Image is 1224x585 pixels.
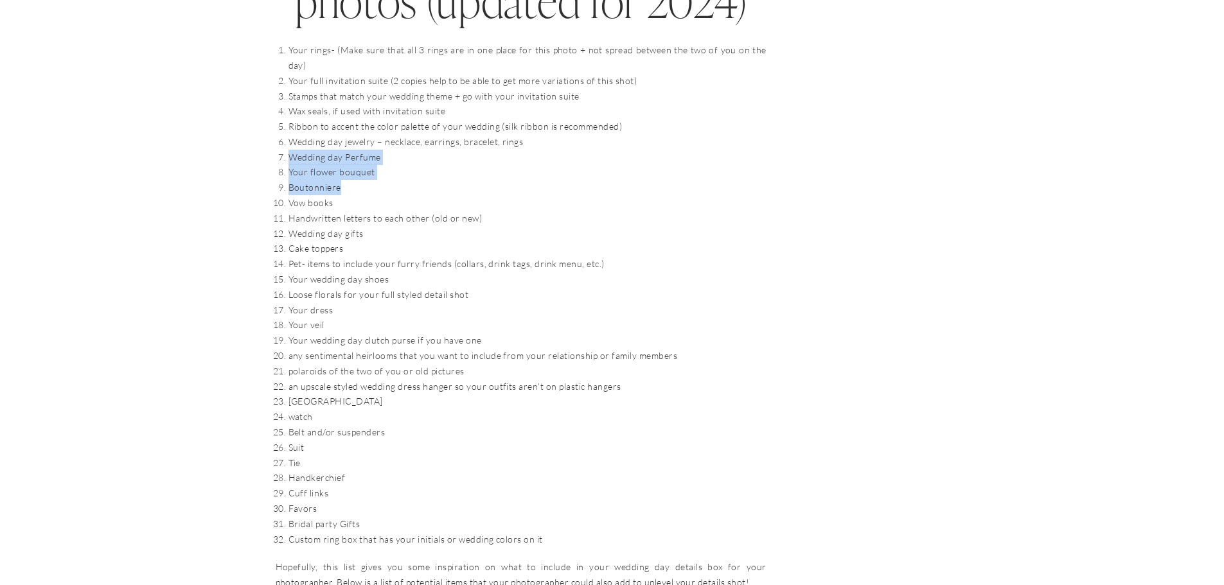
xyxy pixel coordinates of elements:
[288,89,767,104] li: Stamps that match your wedding theme + go with your invitation suite
[288,348,767,363] li: any sentimental heirlooms that you want to include from your relationship or family members
[288,119,767,134] li: Ribbon to accent the color palette of your wedding (silk ribbon is recommended)
[288,424,767,440] li: Belt and/or suspenders
[288,134,767,150] li: Wedding day jewelry – necklace, earrings, bracelet, rings
[288,501,767,516] li: Favors
[288,195,767,211] li: Vow books
[288,287,767,302] li: Loose florals for your full styled detail shot
[288,532,767,547] li: Custom ring box that has your initials or wedding colors on it
[288,333,767,348] li: Your wedding day clutch purse if you have one
[288,42,767,73] li: Your rings- (Make sure that all 3 rings are in one place for this photo + not spread between the ...
[288,440,767,455] li: Suit
[288,164,767,180] li: Your flower bouquet
[288,379,767,394] li: an upscale styled wedding dress hanger so your outfits aren’t on plastic hangers
[288,394,767,409] li: [GEOGRAPHIC_DATA]
[288,516,767,532] li: Bridal party Gifts
[288,150,767,165] li: Wedding day Perfume
[288,470,767,485] li: Handkerchief
[288,317,767,333] li: Your veil
[288,103,767,119] li: Wax seals, if used with invitation suite
[288,226,767,241] li: Wedding day gifts
[288,363,767,379] li: polaroids of the two of you or old pictures
[288,455,767,471] li: Tie
[288,409,767,424] li: watch
[288,302,767,318] li: Your dress
[288,241,767,256] li: Cake toppers
[288,256,767,272] li: Pet- items to include your furry friends (collars, drink tags, drink menu, etc.)
[288,211,767,226] li: Handwritten letters to each other (old or new)
[288,180,767,195] li: Boutonniere
[288,272,767,287] li: Your wedding day shoes
[288,73,767,89] li: Your full invitation suite (2 copies help to be able to get more variations of this shot)
[288,485,767,501] li: Cuff links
